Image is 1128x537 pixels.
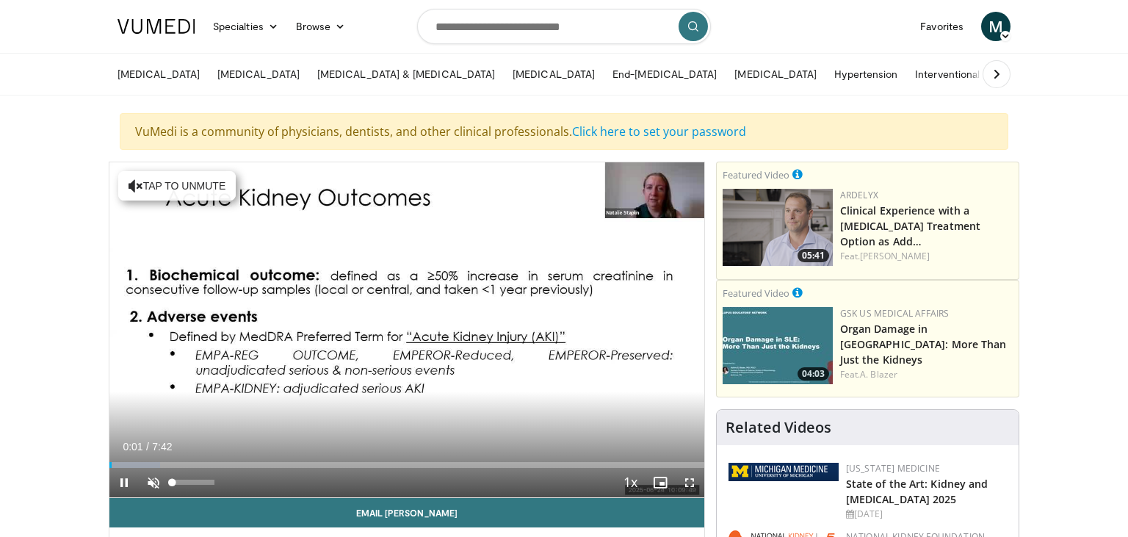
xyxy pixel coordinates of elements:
[798,249,829,262] span: 05:41
[723,307,833,384] img: e91ec583-8f54-4b52-99b4-be941cf021de.png.150x105_q85_crop-smart_upscale.jpg
[109,462,704,468] div: Progress Bar
[572,123,746,140] a: Click here to set your password
[840,189,878,201] a: Ardelyx
[152,441,172,453] span: 7:42
[646,468,675,497] button: Enable picture-in-picture mode
[109,498,704,527] a: Email [PERSON_NAME]
[675,468,704,497] button: Fullscreen
[840,368,1013,381] div: Feat.
[616,468,646,497] button: Playback Rate
[118,171,236,201] button: Tap to unmute
[846,462,940,475] a: [US_STATE] Medicine
[204,12,287,41] a: Specialties
[906,60,1046,89] a: Interventional Nephrology
[109,162,704,498] video-js: Video Player
[123,441,142,453] span: 0:01
[981,12,1010,41] a: M
[723,286,789,300] small: Featured Video
[146,441,149,453] span: /
[798,367,829,381] span: 04:03
[109,468,139,497] button: Pause
[209,60,308,89] a: [MEDICAL_DATA]
[417,9,711,44] input: Search topics, interventions
[840,322,1007,367] a: Organ Damage in [GEOGRAPHIC_DATA]: More Than Just the Kidneys
[726,60,825,89] a: [MEDICAL_DATA]
[504,60,604,89] a: [MEDICAL_DATA]
[723,189,833,266] img: 936b65e8-beaf-482e-be8f-62eeafe87c20.png.150x105_q85_crop-smart_upscale.png
[846,508,1007,521] div: [DATE]
[117,19,195,34] img: VuMedi Logo
[172,480,214,485] div: Volume Level
[604,60,726,89] a: End-[MEDICAL_DATA]
[728,463,839,481] img: 5ed80e7a-0811-4ad9-9c3a-04de684f05f4.png.150x105_q85_autocrop_double_scale_upscale_version-0.2.png
[860,368,897,381] a: A. Blazer
[911,12,972,41] a: Favorites
[860,250,930,262] a: [PERSON_NAME]
[287,12,355,41] a: Browse
[840,203,980,248] a: Clinical Experience with a [MEDICAL_DATA] Treatment Option as Add…
[825,60,906,89] a: Hypertension
[308,60,504,89] a: [MEDICAL_DATA] & [MEDICAL_DATA]
[139,468,168,497] button: Unmute
[120,113,1008,150] div: VuMedi is a community of physicians, dentists, and other clinical professionals.
[726,419,831,436] h4: Related Videos
[723,168,789,181] small: Featured Video
[723,189,833,266] a: 05:41
[723,307,833,384] a: 04:03
[846,477,988,506] a: State of the Art: Kidney and [MEDICAL_DATA] 2025
[840,307,950,320] a: GSK US Medical Affairs
[840,250,1013,263] div: Feat.
[109,60,209,89] a: [MEDICAL_DATA]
